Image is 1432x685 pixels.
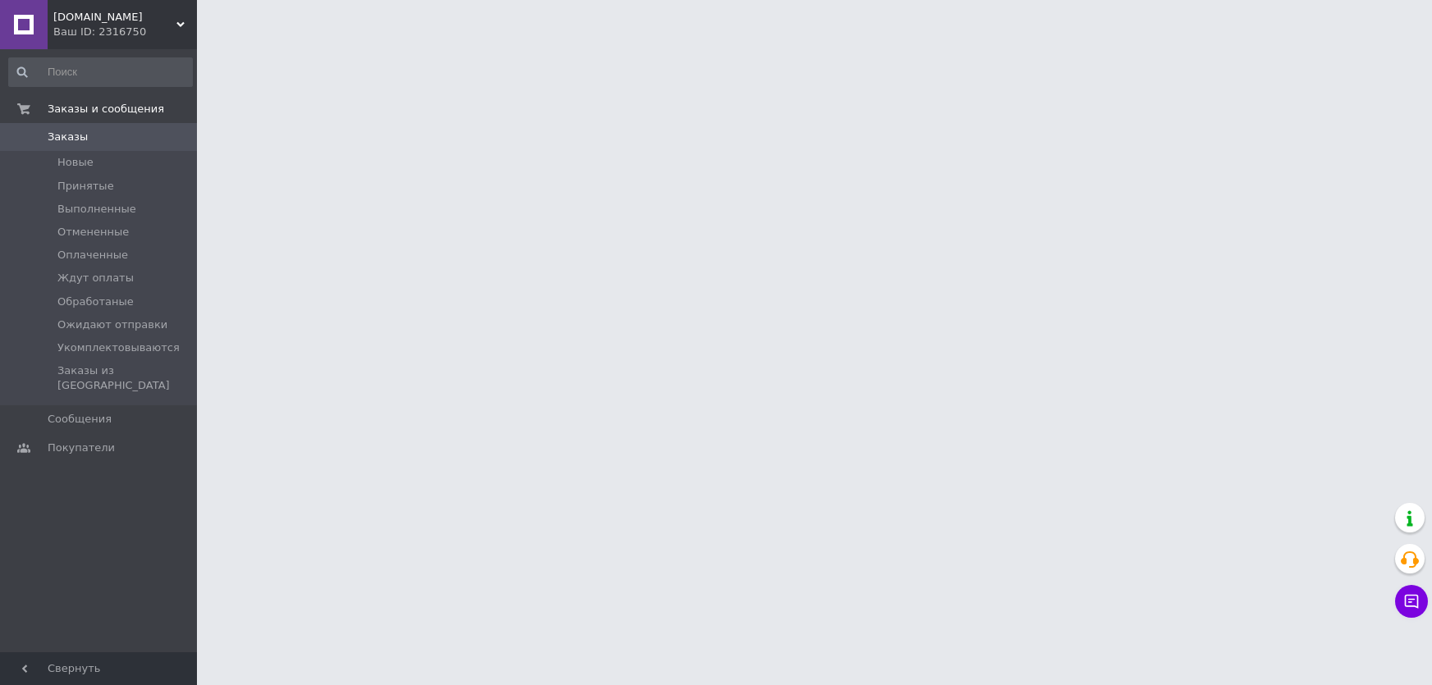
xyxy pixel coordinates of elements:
span: Agroretail.com.ua [53,10,176,25]
div: Ваш ID: 2316750 [53,25,197,39]
span: Ожидают отправки [57,317,167,332]
span: Сообщения [48,412,112,427]
span: Заказы из [GEOGRAPHIC_DATA] [57,363,191,393]
span: Выполненные [57,202,136,217]
span: Новые [57,155,94,170]
span: Заказы [48,130,88,144]
span: Принятые [57,179,114,194]
span: Ждут оплаты [57,271,134,285]
button: Чат с покупателем [1395,585,1428,618]
span: Обработаные [57,295,134,309]
input: Поиск [8,57,193,87]
span: Отмененные [57,225,129,240]
span: Покупатели [48,441,115,455]
span: Оплаченные [57,248,128,263]
span: Заказы и сообщения [48,102,164,116]
span: Укомплектовываются [57,340,180,355]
